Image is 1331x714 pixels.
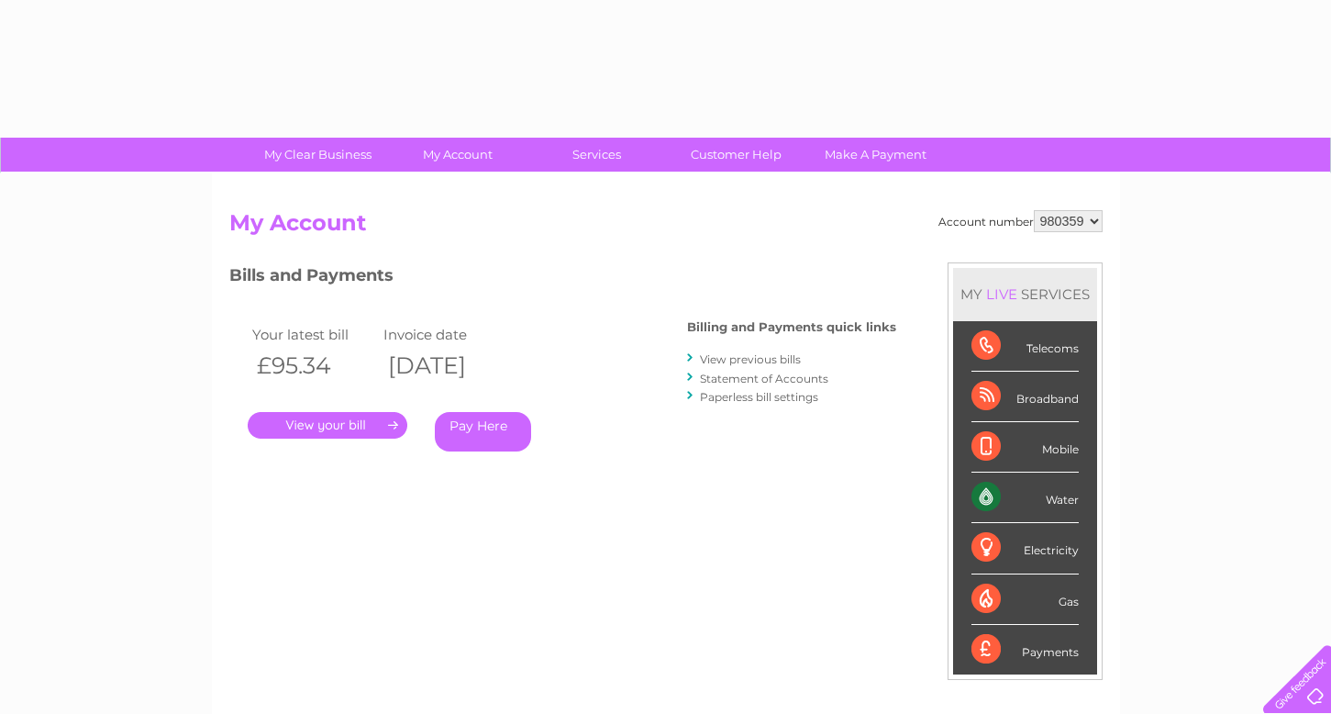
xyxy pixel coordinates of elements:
div: LIVE [982,285,1021,303]
td: Invoice date [379,322,511,347]
a: View previous bills [700,352,801,366]
div: Gas [971,575,1079,625]
div: Water [971,473,1079,523]
th: £95.34 [248,347,380,385]
a: My Account [382,138,533,172]
div: Electricity [971,523,1079,574]
a: Statement of Accounts [700,372,828,385]
a: My Clear Business [242,138,394,172]
div: MY SERVICES [953,268,1097,320]
th: [DATE] [379,347,511,385]
div: Telecoms [971,321,1079,372]
div: Account number [938,210,1103,232]
h3: Bills and Payments [229,262,896,295]
a: Make A Payment [800,138,951,172]
div: Mobile [971,422,1079,473]
h4: Billing and Payments quick links [687,320,896,334]
a: Pay Here [435,412,531,452]
a: Services [521,138,672,172]
a: Paperless bill settings [700,390,818,404]
td: Your latest bill [248,322,380,347]
div: Broadband [971,372,1079,422]
a: Customer Help [660,138,812,172]
a: . [248,412,407,439]
div: Payments [971,625,1079,675]
h2: My Account [229,210,1103,245]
